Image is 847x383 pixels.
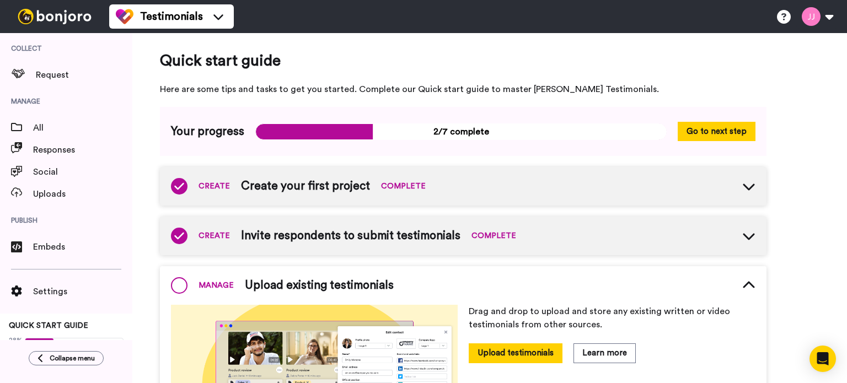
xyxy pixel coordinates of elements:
span: 2/7 complete [255,123,667,140]
span: Quick start guide [160,50,766,72]
span: Responses [33,143,132,157]
button: Learn more [573,343,636,363]
span: Here are some tips and tasks to get you started. Complete our Quick start guide to master [PERSON... [160,83,766,96]
span: COMPLETE [471,230,516,241]
button: Go to next step [678,122,755,141]
img: tm-color.svg [116,8,133,25]
span: Collapse menu [50,354,95,363]
span: 28% [9,336,23,344]
span: Create your first project [241,178,370,195]
span: Embeds [33,240,132,253]
span: Upload existing testimonials [245,277,394,294]
button: Collapse menu [29,351,104,365]
span: COMPLETE [381,181,426,192]
span: Settings [33,285,132,298]
span: MANAGE [199,280,234,291]
span: CREATE [199,181,230,192]
span: Your progress [171,123,244,140]
span: Social [33,165,132,179]
span: Invite respondents to submit testimonials [241,228,460,244]
span: Request [36,68,132,82]
img: bj-logo-header-white.svg [13,9,96,24]
button: Upload testimonials [469,343,562,363]
div: Open Intercom Messenger [810,346,836,372]
span: CREATE [199,230,230,241]
span: Testimonials [140,9,203,24]
p: Drag and drop to upload and store any existing written or video testimonials from other sources. [469,305,755,331]
span: Uploads [33,187,132,201]
span: All [33,121,132,134]
span: QUICK START GUIDE [9,322,88,330]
